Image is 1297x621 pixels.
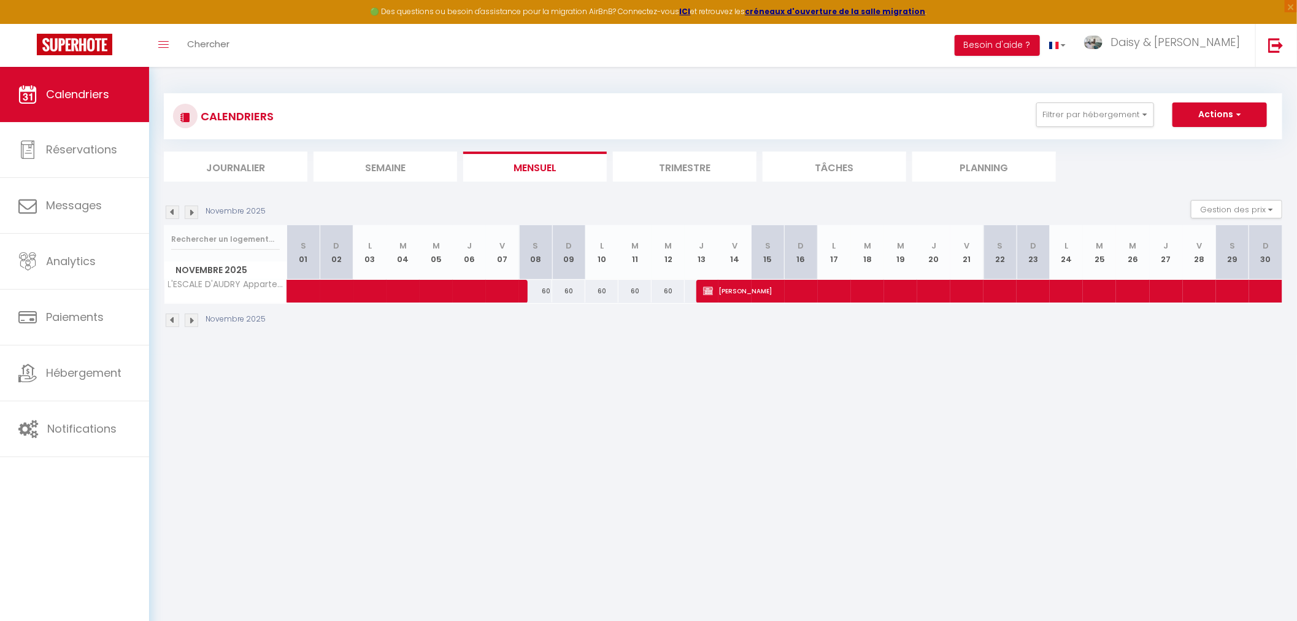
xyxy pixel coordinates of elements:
[585,280,618,303] div: 60
[931,240,936,252] abbr: J
[600,240,604,252] abbr: L
[46,365,121,380] span: Hébergement
[1116,225,1149,280] th: 26
[46,198,102,213] span: Messages
[1064,240,1068,252] abbr: L
[763,152,906,182] li: Tâches
[552,225,585,280] th: 09
[399,240,407,252] abbr: M
[1183,225,1216,280] th: 28
[453,225,486,280] th: 06
[798,240,804,252] abbr: D
[652,225,685,280] th: 12
[685,225,718,280] th: 13
[519,280,552,303] div: 60
[833,240,836,252] abbr: L
[897,240,904,252] abbr: M
[467,240,472,252] abbr: J
[699,240,704,252] abbr: J
[46,253,96,269] span: Analytics
[387,225,420,280] th: 04
[851,225,884,280] th: 18
[187,37,229,50] span: Chercher
[1196,240,1202,252] abbr: V
[1030,240,1036,252] abbr: D
[1129,240,1136,252] abbr: M
[1150,225,1183,280] th: 27
[613,152,756,182] li: Trimestre
[732,240,737,252] abbr: V
[752,225,785,280] th: 15
[47,421,117,436] span: Notifications
[618,280,652,303] div: 60
[1084,36,1103,50] img: ...
[334,240,340,252] abbr: D
[1249,225,1282,280] th: 30
[950,225,983,280] th: 21
[552,280,585,303] div: 60
[917,225,950,280] th: 20
[320,225,353,280] th: 02
[368,240,372,252] abbr: L
[314,152,457,182] li: Semaine
[1083,225,1116,280] th: 25
[703,279,1296,303] span: [PERSON_NAME]
[765,240,771,252] abbr: S
[46,87,109,102] span: Calendriers
[46,309,104,325] span: Paiements
[1191,200,1282,218] button: Gestion des prix
[680,6,691,17] a: ICI
[37,34,112,55] img: Super Booking
[46,142,117,157] span: Réservations
[983,225,1017,280] th: 22
[1110,34,1240,50] span: Daisy & [PERSON_NAME]
[1230,240,1235,252] abbr: S
[353,225,387,280] th: 03
[618,225,652,280] th: 11
[664,240,672,252] abbr: M
[206,206,266,217] p: Novembre 2025
[912,152,1056,182] li: Planning
[486,225,519,280] th: 07
[1172,102,1267,127] button: Actions
[287,225,320,280] th: 01
[1017,225,1050,280] th: 23
[1036,102,1154,127] button: Filtrer par hébergement
[1096,240,1103,252] abbr: M
[10,5,47,42] button: Ouvrir le widget de chat LiveChat
[745,6,926,17] a: créneaux d'ouverture de la salle migration
[884,225,917,280] th: 19
[652,280,685,303] div: 60
[500,240,506,252] abbr: V
[206,314,266,325] p: Novembre 2025
[1216,225,1249,280] th: 29
[1268,37,1284,53] img: logout
[433,240,440,252] abbr: M
[785,225,818,280] th: 16
[198,102,274,130] h3: CALENDRIERS
[864,240,871,252] abbr: M
[566,240,572,252] abbr: D
[519,225,552,280] th: 08
[178,24,239,67] a: Chercher
[718,225,752,280] th: 14
[1050,225,1083,280] th: 24
[164,261,287,279] span: Novembre 2025
[171,228,280,250] input: Rechercher un logement...
[420,225,453,280] th: 05
[1164,240,1169,252] abbr: J
[631,240,639,252] abbr: M
[463,152,607,182] li: Mensuel
[164,152,307,182] li: Journalier
[301,240,306,252] abbr: S
[955,35,1040,56] button: Besoin d'aide ?
[1263,240,1269,252] abbr: D
[166,280,289,289] span: L'ESCALE D'AUDRY Appartement avec cour situé en plein coeur de ville
[964,240,970,252] abbr: V
[533,240,539,252] abbr: S
[998,240,1003,252] abbr: S
[1075,24,1255,67] a: ... Daisy & [PERSON_NAME]
[585,225,618,280] th: 10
